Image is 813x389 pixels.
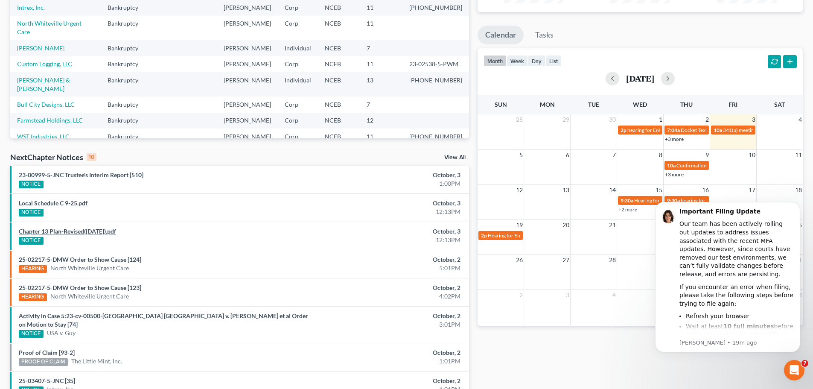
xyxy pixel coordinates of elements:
[612,290,617,300] span: 4
[665,136,684,142] a: +3 more
[318,16,360,40] td: NCEB
[319,208,460,216] div: 12:13PM
[608,114,617,125] span: 30
[680,101,693,108] span: Thu
[19,330,44,338] div: NOTICE
[217,56,278,72] td: [PERSON_NAME]
[481,232,487,239] span: 2p
[519,150,524,160] span: 5
[565,150,570,160] span: 6
[701,185,710,195] span: 16
[478,26,524,44] a: Calendar
[714,127,722,133] span: 10a
[642,191,813,385] iframe: Intercom notifications message
[319,171,460,179] div: October, 3
[402,129,469,144] td: [PHONE_NUMBER]
[519,290,524,300] span: 2
[360,56,402,72] td: 11
[801,360,808,367] span: 7
[17,133,70,140] a: WST Industries, LLC
[47,329,76,337] a: USA v. Guy
[681,127,716,133] span: Docket Text: for
[87,153,96,161] div: 10
[17,76,70,92] a: [PERSON_NAME] & [PERSON_NAME]
[360,129,402,144] td: 11
[612,150,617,160] span: 7
[278,40,318,56] td: Individual
[318,56,360,72] td: NCEB
[19,228,116,235] a: Chapter 13 Plan-Revised([DATE]).pdf
[19,199,87,207] a: Local Schedule C 9-25.pdf
[319,348,460,357] div: October, 2
[19,312,308,328] a: Activity in Case 5:23-cv-00500-[GEOGRAPHIC_DATA] [GEOGRAPHIC_DATA] v. [PERSON_NAME] et al Order o...
[527,26,561,44] a: Tasks
[626,74,654,83] h2: [DATE]
[19,349,75,356] a: Proof of Claim [93-2]
[545,55,562,67] button: list
[633,101,647,108] span: Wed
[507,55,528,67] button: week
[278,97,318,112] td: Corp
[658,114,663,125] span: 1
[17,20,82,35] a: North Whiteville Urgent Care
[278,16,318,40] td: Corp
[402,72,469,97] td: [PHONE_NUMBER]
[217,72,278,97] td: [PERSON_NAME]
[17,60,72,67] a: Custom Logging, LLC
[360,40,402,56] td: 7
[515,185,524,195] span: 12
[705,114,710,125] span: 2
[484,55,507,67] button: month
[319,227,460,236] div: October, 3
[515,220,524,230] span: 19
[488,232,583,239] span: Hearing for Entecco Filter Technology, Inc.
[19,209,44,216] div: NOTICE
[667,162,676,169] span: 10a
[10,152,96,162] div: NextChapter Notices
[627,127,721,133] span: hearing for Entecco Filter Technology, Inc.
[17,117,83,124] a: Farmstead Holdings, LLC
[565,290,570,300] span: 3
[278,129,318,144] td: Corp
[19,181,44,188] div: NOTICE
[794,185,803,195] span: 18
[360,113,402,129] td: 12
[217,129,278,144] td: [PERSON_NAME]
[402,56,469,72] td: 23-02538-5-PWM
[319,284,460,292] div: October, 2
[562,185,570,195] span: 13
[19,237,44,245] div: NOTICE
[319,255,460,264] div: October, 2
[319,292,460,301] div: 4:02PM
[665,171,684,178] a: +3 more
[101,16,154,40] td: Bankruptcy
[318,97,360,112] td: NCEB
[319,357,460,366] div: 1:01PM
[318,129,360,144] td: NCEB
[658,150,663,160] span: 8
[19,358,68,366] div: PROOF OF CLAIM
[608,255,617,265] span: 28
[19,256,141,263] a: 25-02217-5-DMW Order to Show Cause [124]
[278,113,318,129] td: Corp
[515,114,524,125] span: 28
[101,40,154,56] td: Bankruptcy
[528,55,545,67] button: day
[562,114,570,125] span: 29
[50,264,129,272] a: North Whiteville Urgent Care
[608,185,617,195] span: 14
[278,72,318,97] td: Individual
[319,179,460,188] div: 1:00PM
[608,220,617,230] span: 21
[217,16,278,40] td: [PERSON_NAME]
[101,129,154,144] td: Bankruptcy
[17,44,64,52] a: [PERSON_NAME]
[17,4,45,11] a: Intrex, Inc.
